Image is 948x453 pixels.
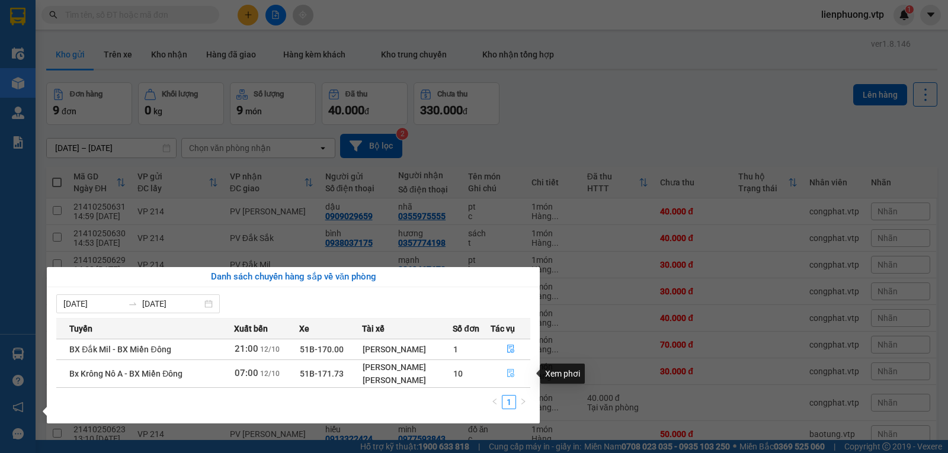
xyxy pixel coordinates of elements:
span: Tài xế [362,322,385,335]
li: Previous Page [488,395,502,409]
span: 12/10 [260,370,280,378]
div: [PERSON_NAME] [363,374,452,387]
span: swap-right [128,299,137,309]
input: Đến ngày [142,297,202,310]
button: left [488,395,502,409]
span: Xuất bến [234,322,268,335]
button: file-done [491,340,530,359]
span: 12/10 [260,345,280,354]
span: Bx Krông Nô A - BX Miền Đông [69,369,182,378]
div: [PERSON_NAME] [363,361,452,374]
span: 51B-171.73 [300,369,344,378]
span: Số đơn [453,322,479,335]
input: Từ ngày [63,297,123,310]
span: to [128,299,137,309]
span: left [491,398,498,405]
button: right [516,395,530,409]
span: 10 [453,369,463,378]
span: 21:00 [235,343,258,354]
span: file-done [507,345,515,354]
span: Xe [299,322,309,335]
a: 1 [502,396,515,409]
li: Next Page [516,395,530,409]
span: file-done [507,369,515,378]
span: 1 [453,345,458,354]
span: Tác vụ [491,322,515,335]
span: 07:00 [235,368,258,378]
span: right [520,398,527,405]
span: BX Đắk Mil - BX Miền Đông [69,345,171,354]
div: Xem phơi [540,364,585,384]
div: Danh sách chuyến hàng sắp về văn phòng [56,270,530,284]
span: Tuyến [69,322,92,335]
div: [PERSON_NAME] [363,343,452,356]
span: 51B-170.00 [300,345,344,354]
li: 1 [502,395,516,409]
button: file-done [491,364,530,383]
